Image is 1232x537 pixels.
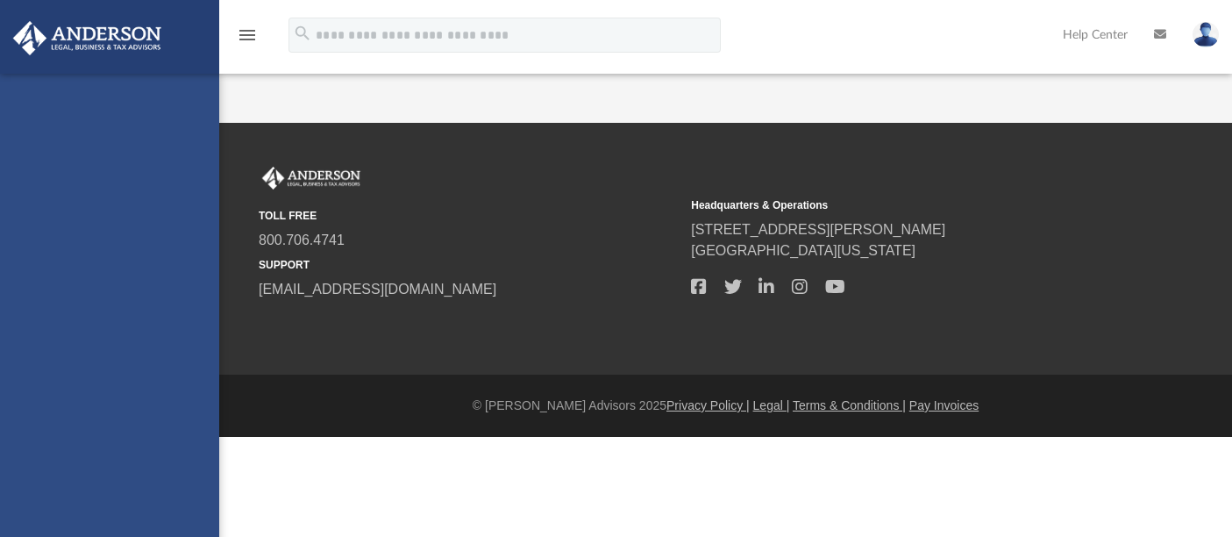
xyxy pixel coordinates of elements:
[259,257,679,273] small: SUPPORT
[259,282,496,297] a: [EMAIL_ADDRESS][DOMAIN_NAME]
[909,398,979,412] a: Pay Invoices
[293,24,312,43] i: search
[753,398,790,412] a: Legal |
[219,397,1232,415] div: © [PERSON_NAME] Advisors 2025
[237,25,258,46] i: menu
[237,33,258,46] a: menu
[259,167,364,190] img: Anderson Advisors Platinum Portal
[793,398,906,412] a: Terms & Conditions |
[691,243,915,258] a: [GEOGRAPHIC_DATA][US_STATE]
[1193,22,1219,47] img: User Pic
[259,233,345,247] a: 800.706.4741
[259,208,679,224] small: TOLL FREE
[691,197,1111,213] small: Headquarters & Operations
[666,398,750,412] a: Privacy Policy |
[691,222,945,237] a: [STREET_ADDRESS][PERSON_NAME]
[8,21,167,55] img: Anderson Advisors Platinum Portal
